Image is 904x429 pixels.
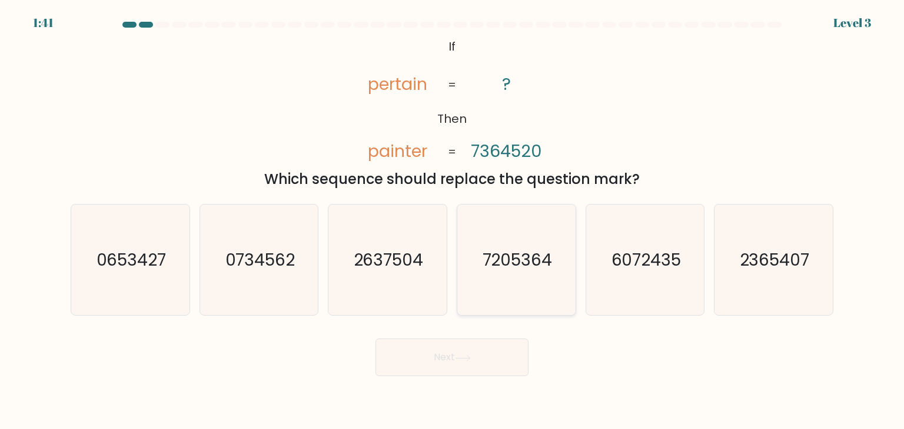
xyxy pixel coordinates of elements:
tspan: If [448,38,456,55]
tspan: 7364520 [471,139,541,163]
tspan: ? [502,72,511,96]
div: Which sequence should replace the question mark? [78,169,826,190]
tspan: painter [368,139,427,163]
text: 2365407 [740,248,810,272]
text: 6072435 [611,248,681,272]
div: 1:41 [33,14,54,32]
text: 0734562 [225,248,295,272]
text: 2637504 [354,248,424,272]
tspan: pertain [368,72,427,96]
svg: @import url('[URL][DOMAIN_NAME]); [347,35,557,164]
tspan: Then [437,110,467,127]
tspan: = [448,76,456,93]
text: 0653427 [97,248,167,272]
button: Next [375,338,529,376]
text: 7205364 [483,248,553,272]
tspan: = [448,143,456,160]
div: Level 3 [833,14,871,32]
